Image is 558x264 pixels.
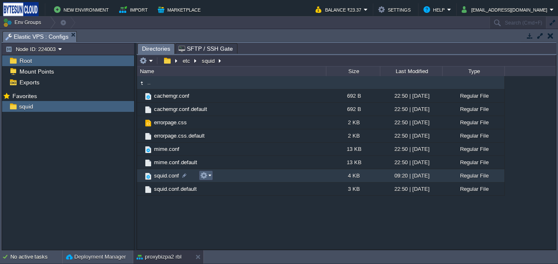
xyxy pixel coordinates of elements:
[326,143,380,155] div: 13 KB
[137,156,144,169] img: AMDAwAAAACH5BAEAAAAALAAAAAABAAEAAAICRAEAOw==
[326,129,380,142] div: 2 KB
[137,253,181,261] button: proxybizpa2 rbl
[3,17,44,28] button: Env Groups
[380,89,442,102] div: 22:50 | [DATE]
[326,183,380,195] div: 3 KB
[442,116,504,129] div: Regular File
[380,156,442,169] div: 22:50 | [DATE]
[144,92,153,101] img: AMDAwAAAACH5BAEAAAAALAAAAAABAAEAAAICRAEAOw==
[66,253,126,261] button: Deployment Manager
[17,103,34,110] a: squid
[179,44,233,54] span: SFTP / SSH Gate
[442,169,504,182] div: Regular File
[442,183,504,195] div: Regular File
[443,67,504,76] div: Type
[380,129,442,142] div: 22:50 | [DATE]
[381,67,442,76] div: Last Modified
[316,5,364,15] button: Balance ₹23.37
[137,143,144,155] img: AMDAwAAAACH5BAEAAAAALAAAAAABAAEAAAICRAEAOw==
[144,185,153,194] img: AMDAwAAAACH5BAEAAAAALAAAAAABAAEAAAICRAEAOw==
[153,172,180,179] a: squid.conf
[137,103,144,116] img: AMDAwAAAACH5BAEAAAAALAAAAAABAAEAAAICRAEAOw==
[326,116,380,129] div: 2 KB
[326,89,380,102] div: 692 B
[158,5,203,15] button: Marketplace
[153,106,208,113] a: cachemgr.conf.default
[442,156,504,169] div: Regular File
[201,57,217,64] button: squid
[10,250,62,264] div: No active tasks
[380,183,442,195] div: 22:50 | [DATE]
[137,169,144,182] img: AMDAwAAAACH5BAEAAAAALAAAAAABAAEAAAICRAEAOw==
[327,67,380,76] div: Size
[442,103,504,116] div: Regular File
[462,5,550,15] button: [EMAIL_ADDRESS][DOMAIN_NAME]
[142,44,170,54] span: Directories
[146,79,152,86] a: ..
[138,67,326,76] div: Name
[137,183,144,195] img: AMDAwAAAACH5BAEAAAAALAAAAAABAAEAAAICRAEAOw==
[442,143,504,155] div: Regular File
[153,185,198,192] a: squid.conf.default
[11,92,38,100] span: Favorites
[153,92,191,99] a: cachemgr.conf
[137,89,144,102] img: AMDAwAAAACH5BAEAAAAALAAAAAABAAEAAAICRAEAOw==
[442,89,504,102] div: Regular File
[326,156,380,169] div: 13 KB
[5,32,69,42] span: Elastic VPS : Configs
[144,172,153,181] img: AMDAwAAAACH5BAEAAAAALAAAAAABAAEAAAICRAEAOw==
[144,105,153,114] img: AMDAwAAAACH5BAEAAAAALAAAAAABAAEAAAICRAEAOw==
[137,79,146,88] img: AMDAwAAAACH5BAEAAAAALAAAAAABAAEAAAICRAEAOw==
[5,45,58,53] button: Node ID: 224003
[326,169,380,182] div: 4 KB
[153,119,188,126] a: errorpage.css
[326,103,380,116] div: 692 B
[119,5,150,15] button: Import
[144,145,153,154] img: AMDAwAAAACH5BAEAAAAALAAAAAABAAEAAAICRAEAOw==
[144,118,153,128] img: AMDAwAAAACH5BAEAAAAALAAAAAABAAEAAAICRAEAOw==
[423,5,447,15] button: Help
[380,103,442,116] div: 22:50 | [DATE]
[153,132,206,139] a: errorpage.css.default
[3,2,39,17] img: Bytesun Cloud
[144,158,153,168] img: AMDAwAAAACH5BAEAAAAALAAAAAABAAEAAAICRAEAOw==
[181,57,192,64] button: etc
[11,93,38,99] a: Favorites
[153,146,181,153] a: mime.conf
[137,116,144,129] img: AMDAwAAAACH5BAEAAAAALAAAAAABAAEAAAICRAEAOw==
[54,5,111,15] button: New Environment
[378,5,413,15] button: Settings
[442,129,504,142] div: Regular File
[137,55,556,67] input: Click to enter the path
[380,116,442,129] div: 22:50 | [DATE]
[18,68,55,75] a: Mount Points
[380,169,442,182] div: 09:20 | [DATE]
[18,57,33,64] a: Root
[153,159,198,166] a: mime.conf.default
[144,132,153,141] img: AMDAwAAAACH5BAEAAAAALAAAAAABAAEAAAICRAEAOw==
[137,129,144,142] img: AMDAwAAAACH5BAEAAAAALAAAAAABAAEAAAICRAEAOw==
[380,143,442,155] div: 22:50 | [DATE]
[18,79,41,86] a: Exports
